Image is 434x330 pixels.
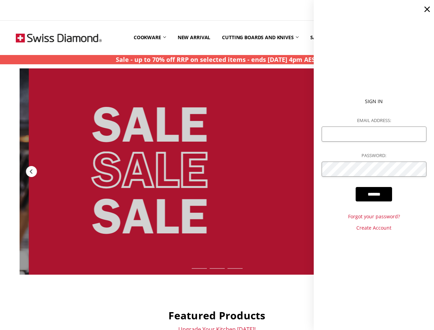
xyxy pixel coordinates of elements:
[226,264,244,273] div: Slide 7 of 7
[29,68,424,275] a: Redirect to https://swissdiamond.com.au/cookware/shop-by-collection/premium-steel-dlx/
[321,213,426,220] a: Forgot your password?
[321,224,426,232] a: Create Account
[16,21,102,55] img: Free Shipping On Every Order
[321,98,426,105] p: Sign In
[321,117,426,124] label: Email Address:
[190,264,208,273] div: Slide 5 of 7
[16,309,418,322] h2: Featured Products
[304,22,327,53] a: Sale
[172,22,216,53] a: New arrival
[128,22,172,53] a: Cookware
[216,22,304,53] a: Cutting boards and knives
[208,264,226,273] div: Slide 6 of 7
[116,55,319,64] strong: Sale - up to 70% off RRP on selected items - ends [DATE] 4pm AEST
[25,165,37,178] div: Previous
[321,152,426,159] label: Password:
